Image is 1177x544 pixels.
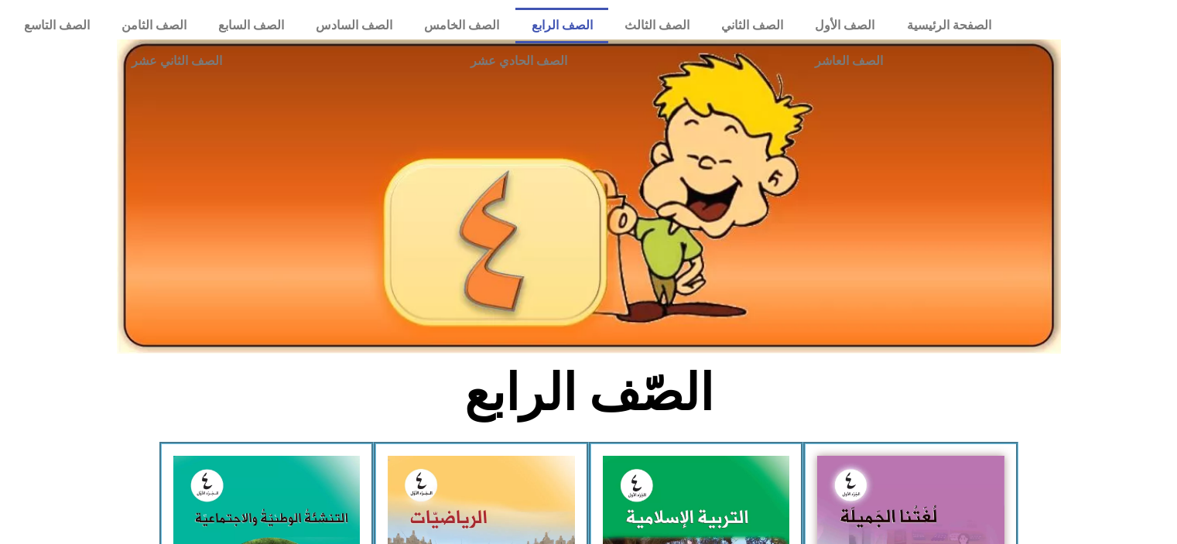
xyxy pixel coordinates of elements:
a: الصف السابع [202,8,299,43]
a: الصف الثاني عشر [8,43,346,79]
a: الصف الثامن [105,8,202,43]
a: الصف الثاني [705,8,799,43]
a: الصف التاسع [8,8,105,43]
a: الصفحة الرئيسية [891,8,1007,43]
a: الصف الثالث [608,8,705,43]
a: الصف الحادي عشر [346,43,690,79]
a: الصف السادس [300,8,409,43]
a: الصف الأول [799,8,891,43]
a: الصف الخامس [409,8,515,43]
a: الصف العاشر [691,43,1007,79]
h2: الصّف الرابع [333,363,844,423]
a: الصف الرابع [515,8,608,43]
